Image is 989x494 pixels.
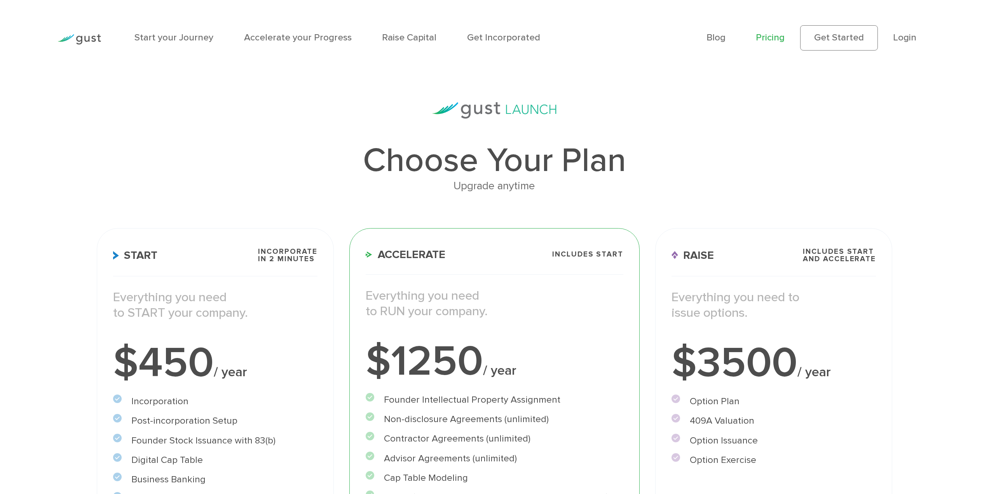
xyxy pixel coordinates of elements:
[366,471,623,485] li: Cap Table Modeling
[366,288,623,319] p: Everything you need to RUN your company.
[803,248,876,263] span: Includes START and ACCELERATE
[366,340,623,382] div: $1250
[672,414,876,428] li: 409A Valuation
[382,32,436,43] a: Raise Capital
[134,32,213,43] a: Start your Journey
[113,473,317,487] li: Business Banking
[113,414,317,428] li: Post-incorporation Setup
[113,290,317,321] p: Everything you need to START your company.
[58,34,101,45] img: Gust Logo
[113,395,317,409] li: Incorporation
[432,102,556,119] img: gust-launch-logos.svg
[552,251,623,258] span: Includes START
[672,395,876,409] li: Option Plan
[258,248,317,263] span: Incorporate in 2 Minutes
[113,434,317,448] li: Founder Stock Issuance with 83(b)
[366,452,623,466] li: Advisor Agreements (unlimited)
[467,32,540,43] a: Get Incorporated
[214,364,247,380] span: / year
[366,412,623,427] li: Non-disclosure Agreements (unlimited)
[366,432,623,446] li: Contractor Agreements (unlimited)
[672,251,678,259] img: Raise Icon
[483,363,516,379] span: / year
[672,434,876,448] li: Option Issuance
[706,32,726,43] a: Blog
[366,393,623,407] li: Founder Intellectual Property Assignment
[756,32,785,43] a: Pricing
[113,251,119,259] img: Start Icon X2
[366,249,445,260] span: Accelerate
[97,144,892,178] h1: Choose Your Plan
[113,250,158,261] span: Start
[244,32,352,43] a: Accelerate your Progress
[672,290,876,321] p: Everything you need to issue options.
[113,453,317,468] li: Digital Cap Table
[797,364,831,380] span: / year
[672,453,876,468] li: Option Exercise
[800,25,878,50] a: Get Started
[893,32,916,43] a: Login
[672,342,876,384] div: $3500
[113,342,317,384] div: $450
[672,250,714,261] span: Raise
[97,177,892,195] div: Upgrade anytime
[366,251,372,258] img: Accelerate Icon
